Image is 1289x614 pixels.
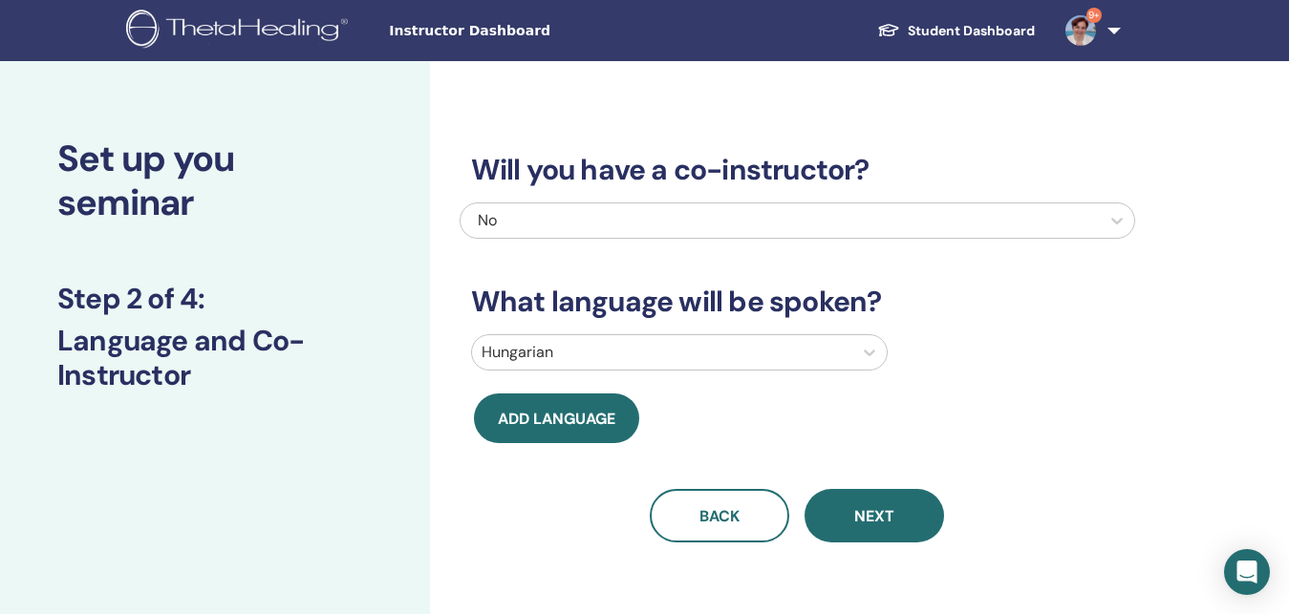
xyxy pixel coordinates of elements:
button: Add language [474,393,639,443]
img: default.jpg [1065,15,1096,46]
button: Next [805,489,944,542]
span: Back [699,506,740,526]
span: Next [854,506,894,526]
span: 9+ [1086,8,1102,23]
h3: Language and Co-Instructor [57,324,373,392]
span: Instructor Dashboard [389,21,676,41]
h2: Set up you seminar [57,138,373,224]
span: Add language [498,409,615,429]
h3: Will you have a co-instructor? [460,153,1135,187]
h3: Step 2 of 4 : [57,282,373,316]
h3: What language will be spoken? [460,285,1135,319]
button: Back [650,489,789,542]
span: No [478,210,497,230]
img: graduation-cap-white.svg [877,22,900,38]
img: logo.png [126,10,354,53]
a: Student Dashboard [862,13,1050,49]
div: Open Intercom Messenger [1224,549,1270,595]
